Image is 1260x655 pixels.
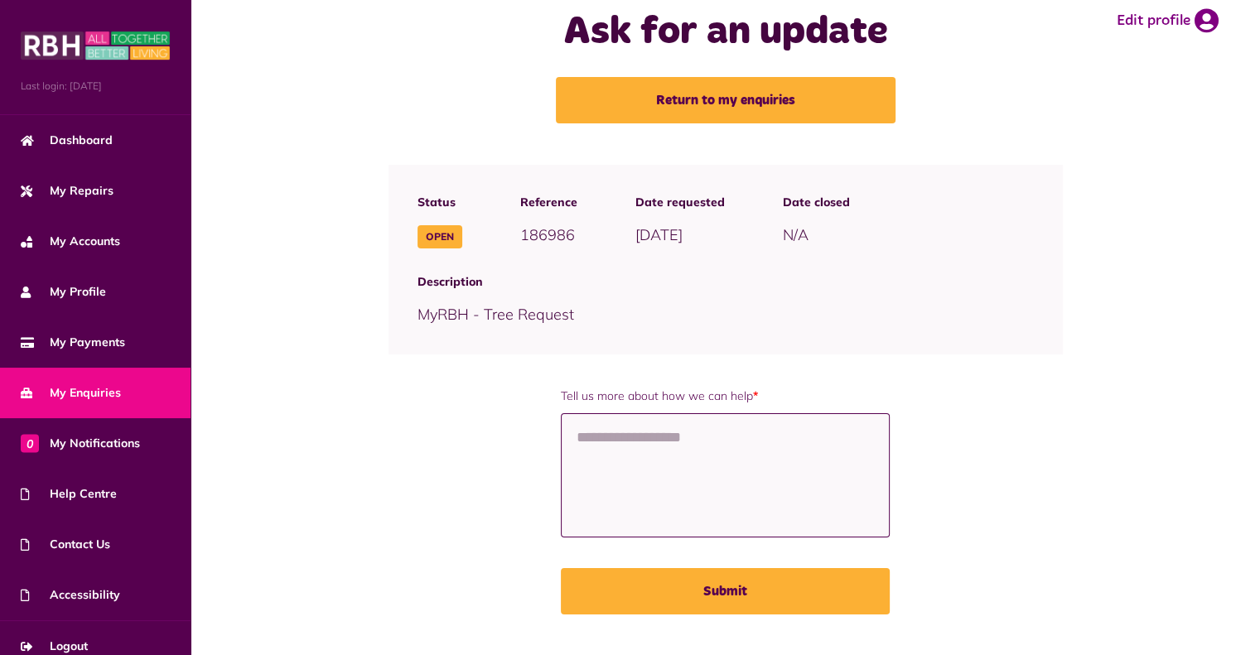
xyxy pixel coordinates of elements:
[418,194,462,211] span: Status
[21,334,125,351] span: My Payments
[783,194,850,211] span: Date closed
[21,536,110,553] span: Contact Us
[635,194,725,211] span: Date requested
[635,225,683,244] span: [DATE]
[21,638,88,655] span: Logout
[21,586,120,604] span: Accessibility
[21,132,113,149] span: Dashboard
[520,225,575,244] span: 186986
[418,273,1034,291] span: Description
[1117,8,1219,33] a: Edit profile
[21,435,140,452] span: My Notifications
[21,485,117,503] span: Help Centre
[475,8,977,56] h1: Ask for an update
[21,233,120,250] span: My Accounts
[783,225,809,244] span: N/A
[418,225,462,248] span: Open
[21,434,39,452] span: 0
[21,384,121,402] span: My Enquiries
[561,568,890,614] button: Submit
[21,29,170,62] img: MyRBH
[21,283,106,301] span: My Profile
[556,77,896,123] a: Return to my enquiries
[21,79,170,94] span: Last login: [DATE]
[561,388,890,405] label: Tell us more about how we can help
[520,194,577,211] span: Reference
[21,182,113,200] span: My Repairs
[418,305,574,324] span: MyRBH - Tree Request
